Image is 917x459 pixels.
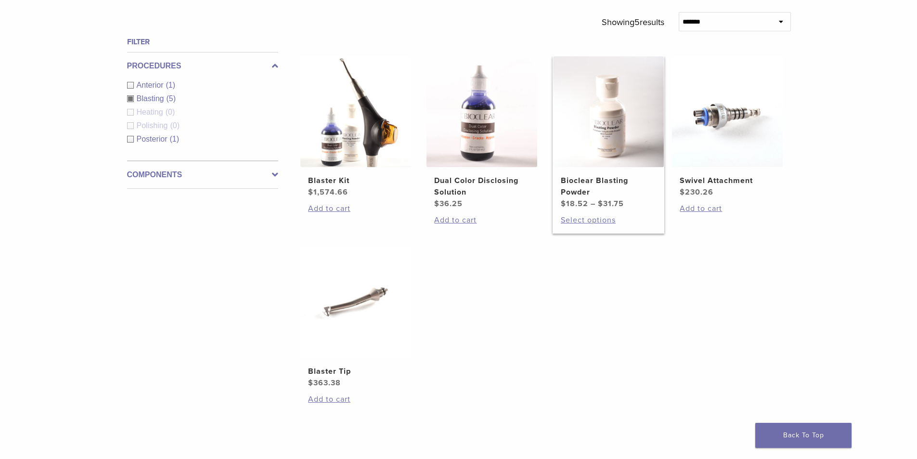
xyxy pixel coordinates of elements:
[553,56,664,167] img: Bioclear Blasting Powder
[308,175,403,186] h2: Blaster Kit
[300,247,412,389] a: Blaster TipBlaster Tip $363.38
[680,187,713,197] bdi: 230.26
[561,199,566,209] span: $
[602,12,664,32] p: Showing results
[680,187,685,197] span: $
[308,393,403,405] a: Add to cart: “Blaster Tip”
[166,108,175,116] span: (0)
[434,199,439,209] span: $
[300,56,412,198] a: Blaster KitBlaster Kit $1,574.66
[672,56,783,167] img: Swivel Attachment
[308,378,341,388] bdi: 363.38
[561,175,656,198] h2: Bioclear Blasting Powder
[634,17,640,27] span: 5
[434,175,530,198] h2: Dual Color Disclosing Solution
[591,199,595,209] span: –
[137,108,166,116] span: Heating
[561,199,588,209] bdi: 18.52
[300,247,411,358] img: Blaster Tip
[308,187,348,197] bdi: 1,574.66
[170,135,180,143] span: (1)
[598,199,624,209] bdi: 31.75
[426,56,538,210] a: Dual Color Disclosing SolutionDual Color Disclosing Solution $36.25
[127,60,278,72] label: Procedures
[755,423,852,448] a: Back To Top
[434,199,463,209] bdi: 36.25
[680,203,775,214] a: Add to cart: “Swivel Attachment”
[137,94,167,103] span: Blasting
[308,378,313,388] span: $
[308,203,403,214] a: Add to cart: “Blaster Kit”
[426,56,537,167] img: Dual Color Disclosing Solution
[137,81,166,89] span: Anterior
[300,56,411,167] img: Blaster Kit
[170,121,180,130] span: (0)
[308,366,403,377] h2: Blaster Tip
[434,214,530,226] a: Add to cart: “Dual Color Disclosing Solution”
[127,169,278,181] label: Components
[166,81,176,89] span: (1)
[680,175,775,186] h2: Swivel Attachment
[127,36,278,48] h4: Filter
[137,121,170,130] span: Polishing
[561,214,656,226] a: Select options for “Bioclear Blasting Powder”
[598,199,603,209] span: $
[672,56,784,198] a: Swivel AttachmentSwivel Attachment $230.26
[308,187,313,197] span: $
[137,135,170,143] span: Posterior
[166,94,176,103] span: (5)
[553,56,665,210] a: Bioclear Blasting PowderBioclear Blasting Powder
